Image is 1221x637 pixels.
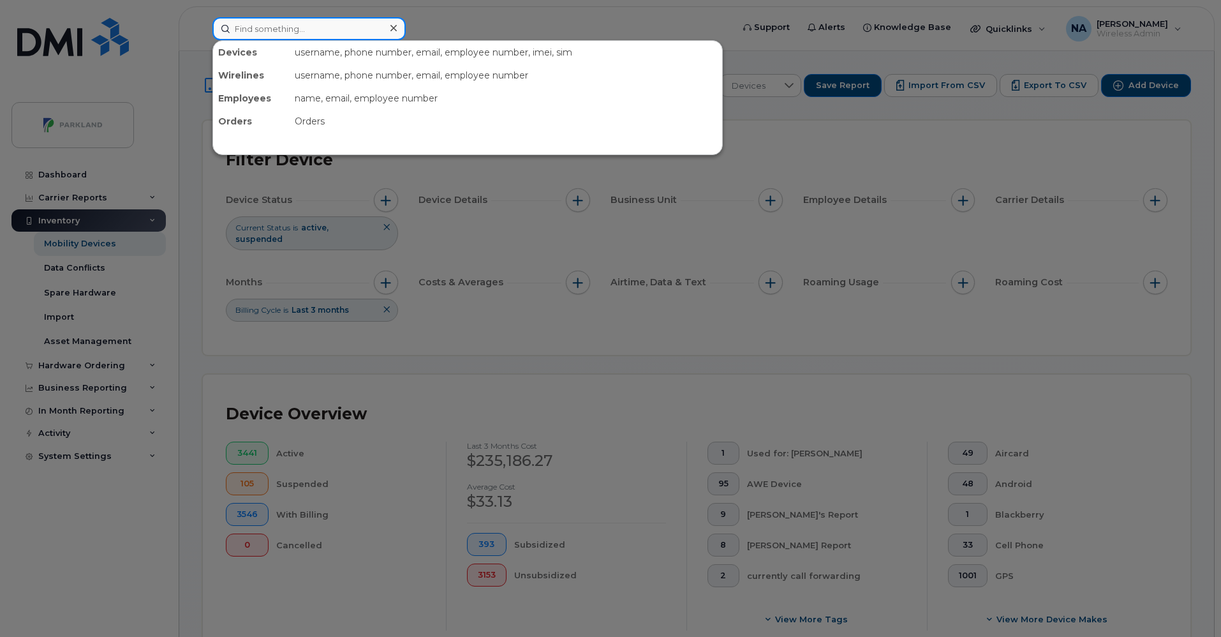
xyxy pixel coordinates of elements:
div: Orders [290,110,722,133]
div: username, phone number, email, employee number, imei, sim [290,41,722,64]
div: name, email, employee number [290,87,722,110]
div: Devices [213,41,290,64]
div: Employees [213,87,290,110]
div: username, phone number, email, employee number [290,64,722,87]
div: Orders [213,110,290,133]
div: Wirelines [213,64,290,87]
